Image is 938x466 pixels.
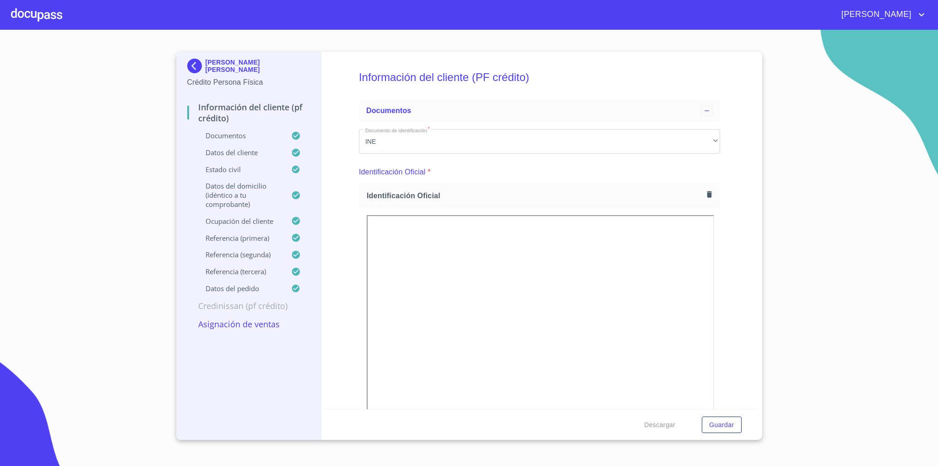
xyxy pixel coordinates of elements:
div: Documentos [359,100,720,122]
span: [PERSON_NAME] [835,7,916,22]
div: [PERSON_NAME] [PERSON_NAME] [187,59,310,77]
p: [PERSON_NAME] [PERSON_NAME] [206,59,310,73]
p: Datos del cliente [187,148,292,157]
button: account of current user [835,7,927,22]
p: Ocupación del Cliente [187,217,292,226]
p: Asignación de Ventas [187,319,310,330]
iframe: Identificación Oficial [367,215,714,461]
p: Referencia (tercera) [187,267,292,276]
p: Referencia (primera) [187,233,292,243]
p: Información del cliente (PF crédito) [187,102,310,124]
p: Datos del pedido [187,284,292,293]
span: Descargar [644,419,675,431]
p: Identificación Oficial [359,167,426,178]
p: Crédito Persona Física [187,77,310,88]
img: Docupass spot blue [187,59,206,73]
span: Identificación Oficial [367,191,703,200]
h5: Información del cliente (PF crédito) [359,59,720,96]
button: Descargar [640,417,679,433]
p: Estado Civil [187,165,292,174]
span: Documentos [366,107,411,114]
div: INE [359,129,720,154]
p: Datos del domicilio (idéntico a tu comprobante) [187,181,292,209]
p: Documentos [187,131,292,140]
p: Referencia (segunda) [187,250,292,259]
span: Guardar [709,419,734,431]
p: Credinissan (PF crédito) [187,300,310,311]
button: Guardar [702,417,741,433]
